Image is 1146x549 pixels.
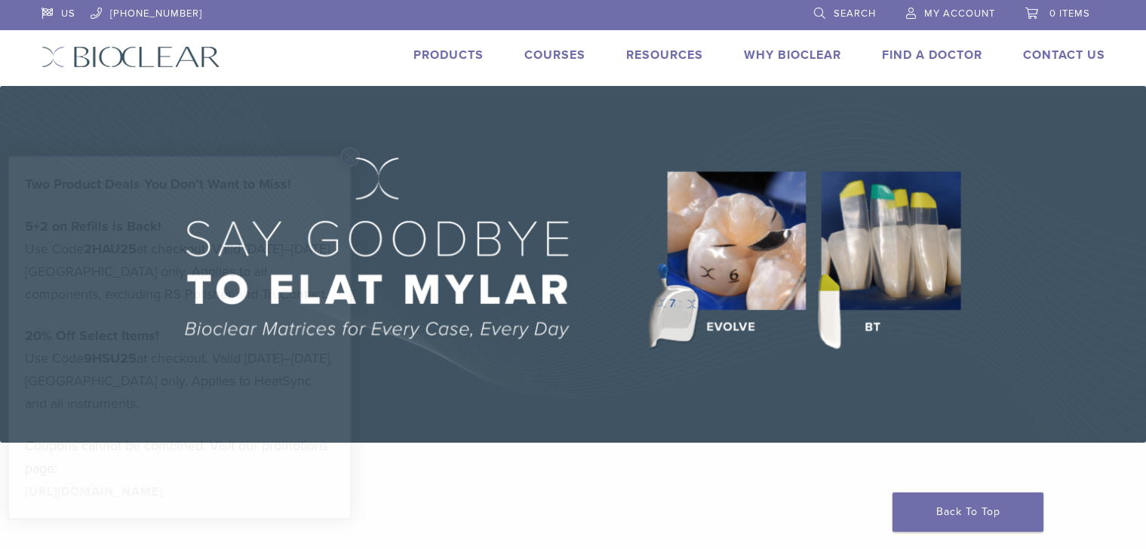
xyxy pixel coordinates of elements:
strong: 2HAU25 [84,241,137,257]
img: Bioclear [41,46,220,68]
a: Courses [524,48,585,63]
a: Resources [626,48,703,63]
a: [URL][DOMAIN_NAME] [25,484,163,499]
strong: 5+2 on Refills is Back! [25,218,161,235]
span: My Account [924,8,995,20]
p: Use Code at checkout. Valid [DATE]–[DATE], [GEOGRAPHIC_DATA] only. Applies to all components, exc... [25,215,334,305]
p: Use Code at checkout. Valid [DATE]–[DATE], [GEOGRAPHIC_DATA] only. Applies to HeatSync and all in... [25,324,334,415]
a: Contact Us [1023,48,1105,63]
a: Back To Top [893,492,1043,532]
span: Search [834,8,876,20]
strong: Two Product Deals You Don’t Want to Miss! [25,176,291,192]
button: Close [340,147,360,167]
a: Why Bioclear [744,48,841,63]
strong: 20% Off Select Items! [25,327,159,344]
p: Coupons cannot be combined. Visit our promotions page: [25,434,334,502]
span: 0 items [1049,8,1090,20]
a: Find A Doctor [882,48,982,63]
strong: 9HSU25 [84,350,137,367]
a: Products [413,48,484,63]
